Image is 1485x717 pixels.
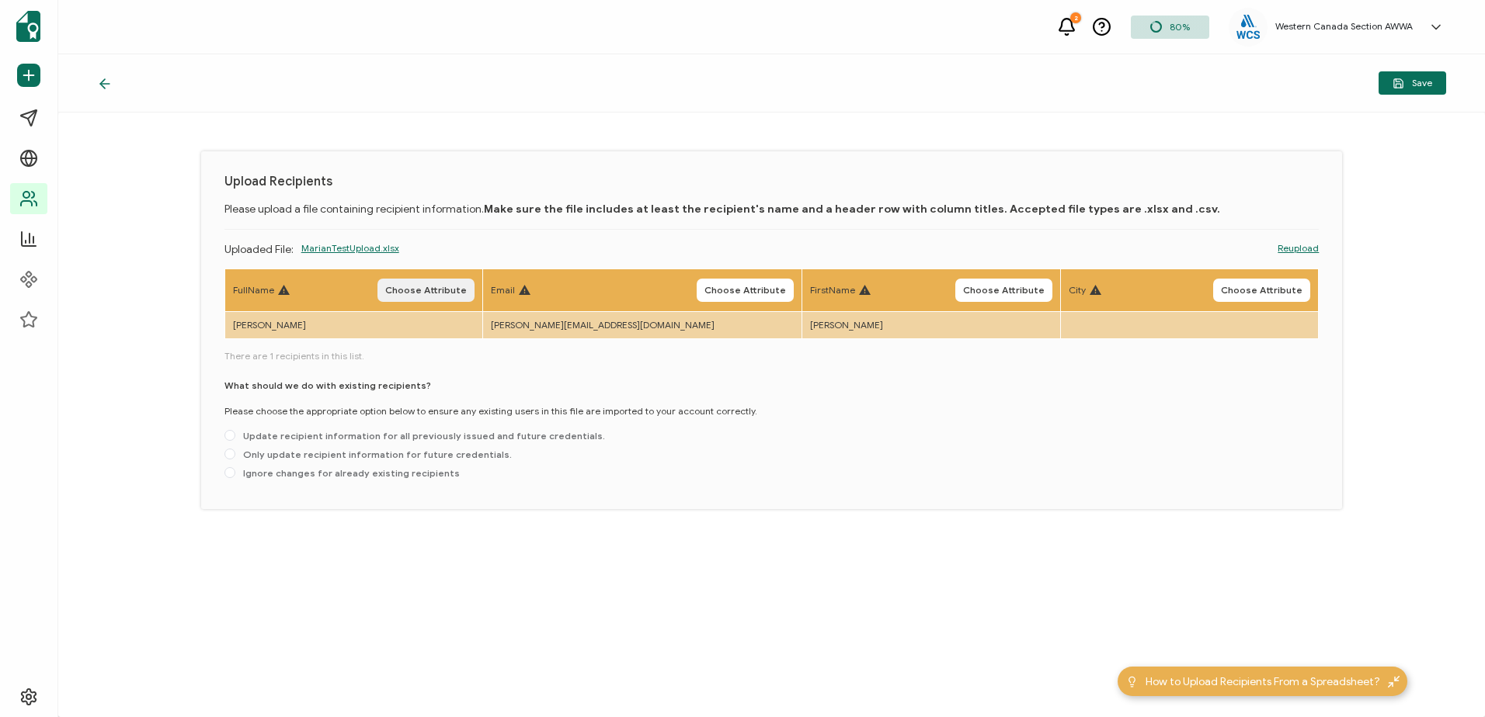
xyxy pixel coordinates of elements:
[377,279,475,302] button: Choose Attribute
[233,283,274,297] span: FullName
[1275,21,1413,32] h5: Western Canada Section AWWA
[16,11,40,42] img: sertifier-logomark-colored.svg
[491,283,515,297] span: Email
[224,404,757,418] p: Please choose the appropriate option below to ensure any existing users in this file are imported...
[224,379,431,393] p: What should we do with existing recipients?
[1278,241,1319,255] a: Reupload
[1070,12,1081,23] div: 2
[963,286,1045,295] span: Choose Attribute
[810,283,855,297] span: FirstName
[235,449,512,460] span: Only update recipient information for future credentials.
[484,203,1220,216] b: Make sure the file includes at least the recipient's name and a header row with column titles. Ac...
[955,279,1052,302] button: Choose Attribute
[697,279,794,302] button: Choose Attribute
[1393,78,1432,89] span: Save
[1213,279,1310,302] button: Choose Attribute
[224,175,1320,189] h1: Upload Recipients
[224,201,1320,217] p: Please upload a file containing recipient information.
[224,241,294,261] p: Uploaded File:
[1407,643,1485,717] iframe: Chat Widget
[1170,21,1190,33] span: 80%
[704,286,786,295] span: Choose Attribute
[1236,15,1260,39] img: eb0530a7-dc53-4dd2-968c-61d1fd0a03d4.png
[235,430,605,442] span: Update recipient information for all previously issued and future credentials.
[1379,71,1446,95] button: Save
[483,312,802,339] td: [PERSON_NAME][EMAIL_ADDRESS][DOMAIN_NAME]
[235,467,460,479] span: Ignore changes for already existing recipients
[301,241,399,280] span: MarianTestUpload.xlsx
[224,312,483,339] td: [PERSON_NAME]
[385,286,467,295] span: Choose Attribute
[1146,674,1380,690] span: How to Upload Recipients From a Spreadsheet?
[802,312,1061,339] td: [PERSON_NAME]
[1221,286,1302,295] span: Choose Attribute
[1388,676,1400,688] img: minimize-icon.svg
[224,349,1320,363] span: There are 1 recipients in this list.
[1069,283,1086,297] span: City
